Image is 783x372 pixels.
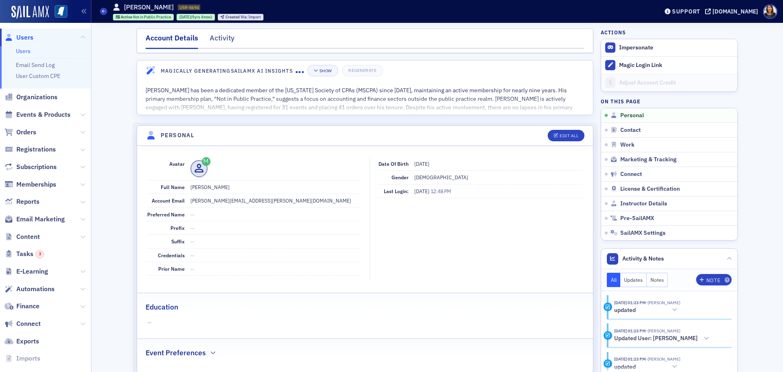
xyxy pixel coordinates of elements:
[190,265,195,272] span: —
[4,163,57,172] a: Subscriptions
[4,354,40,363] a: Imports
[560,134,578,138] div: Edit All
[161,131,194,140] h4: Personal
[190,194,361,207] dd: [PERSON_NAME][EMAIL_ADDRESS][PERSON_NAME][DOMAIN_NAME]
[620,127,641,134] span: Contact
[55,5,67,18] img: SailAMX
[4,319,41,328] a: Connect
[620,273,647,287] button: Updates
[161,184,185,190] span: Full Name
[614,328,646,334] time: 10/14/2025 01:23 PM
[620,200,667,207] span: Instructor Details
[614,356,646,362] time: 10/14/2025 01:23 PM
[620,229,666,237] span: SailAMX Settings
[620,112,644,119] span: Personal
[620,171,642,178] span: Connect
[169,160,185,167] span: Avatar
[16,110,71,119] span: Events & Products
[190,180,361,194] dd: [PERSON_NAME]
[601,56,737,74] button: Magic Login Link
[190,252,195,258] span: —
[190,211,195,218] span: —
[4,93,58,102] a: Organizations
[620,156,677,163] span: Marketing & Tracking
[4,249,44,258] a: Tasks3
[226,15,261,20] div: Import
[179,14,191,20] span: [DATE]
[16,47,31,55] a: Users
[607,273,621,287] button: All
[646,300,680,305] span: Noma Burge
[16,128,36,137] span: Orders
[601,98,738,105] h4: On this page
[378,160,409,167] span: Date of Birth
[49,5,67,19] a: View Homepage
[16,232,40,241] span: Content
[414,171,583,184] dd: [DEMOGRAPHIC_DATA]
[190,225,195,231] span: —
[4,128,36,137] a: Orders
[146,33,198,49] div: Account Details
[158,265,185,272] span: Prior Name
[4,110,71,119] a: Events & Products
[712,8,758,15] div: [DOMAIN_NAME]
[604,303,612,311] div: Update
[619,62,733,69] div: Magic Login Link
[152,197,185,204] span: Account Email
[16,215,65,224] span: Email Marketing
[647,273,668,287] button: Notes
[171,238,185,245] span: Suffix
[16,337,39,346] span: Exports
[4,337,39,346] a: Exports
[391,174,409,180] span: Gender
[16,180,56,189] span: Memberships
[4,232,40,241] a: Content
[4,215,65,224] a: Email Marketing
[672,8,700,15] div: Support
[319,69,332,73] div: Show
[4,267,48,276] a: E-Learning
[113,14,174,20] div: Active: Active: Not in Public Practice
[121,14,133,20] span: Active
[614,363,680,371] button: updated
[705,9,761,14] button: [DOMAIN_NAME]
[619,44,653,51] button: Impersonate
[706,278,720,283] div: Note
[16,354,40,363] span: Imports
[16,285,55,294] span: Automations
[414,188,431,194] span: [DATE]
[146,347,206,358] h2: Event Preferences
[147,319,583,327] span: —
[218,14,263,20] div: Created Via: Import
[614,307,636,314] h5: updated
[16,145,56,154] span: Registrations
[16,33,33,42] span: Users
[16,302,40,311] span: Finance
[124,3,174,12] h1: [PERSON_NAME]
[179,14,212,20] div: (9yrs 4mos)
[116,14,171,20] a: Active Not in Public Practice
[4,180,56,189] a: Memberships
[35,250,44,258] div: 3
[614,334,712,343] button: Updated User: [PERSON_NAME]
[16,61,55,69] a: Email Send Log
[614,300,646,305] time: 10/14/2025 01:23 PM
[342,65,383,76] button: Regenerate
[16,93,58,102] span: Organizations
[16,319,41,328] span: Connect
[4,285,55,294] a: Automations
[210,33,234,48] div: Activity
[431,188,451,194] span: 12:48 PM
[190,238,195,245] span: —
[11,6,49,19] img: SailAMX
[620,215,654,222] span: Pre-SailAMX
[147,211,185,218] span: Preferred Name
[384,188,409,194] span: Last Login:
[133,14,171,20] span: Not in Public Practice
[601,29,626,36] h4: Actions
[620,141,635,149] span: Work
[16,249,44,258] span: Tasks
[614,335,698,342] h5: Updated User: [PERSON_NAME]
[604,359,612,368] div: Update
